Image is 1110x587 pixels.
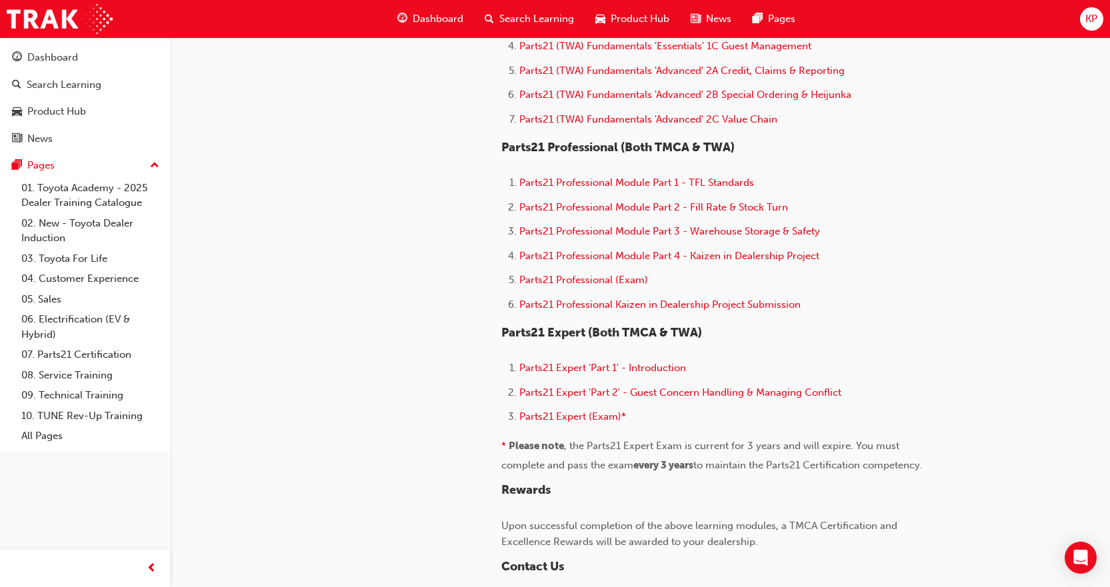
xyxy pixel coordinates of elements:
[5,43,165,153] button: DashboardSearch LearningProduct HubNews
[16,344,165,365] a: 07. Parts21 Certification
[5,45,165,70] a: Dashboard
[519,65,845,77] a: Parts21 (TWA) Fundamentals 'Advanced' 2A Credit, Claims & Reporting
[768,11,795,27] span: Pages
[16,426,165,446] a: All Pages
[474,5,585,33] a: search-iconSearch Learning
[413,11,463,27] span: Dashboard
[5,99,165,124] a: Product Hub
[633,459,693,471] span: every 3 years
[519,225,820,237] a: Parts21 Professional Module Part 3 - Warehouse Storage & Safety
[509,440,564,452] span: Please note
[519,274,648,286] a: Parts21 Professional (Exam)
[7,4,113,34] img: Trak
[27,104,86,119] div: Product Hub
[5,127,165,151] a: News
[12,106,22,118] span: car-icon
[485,11,494,27] span: search-icon
[501,325,702,340] span: Parts21 Expert (Both TMCA & TWA)
[16,385,165,406] a: 09. Technical Training
[706,11,731,27] span: News
[16,289,165,310] a: 05. Sales
[397,11,407,27] span: guage-icon
[501,440,902,471] span: , the Parts21 Expert Exam is current for 3 years and will expire. You must complete and pass the ...
[16,309,165,344] a: 06. Electrification (EV & Hybrid)
[611,11,669,27] span: Product Hub
[16,213,165,249] a: 02. New - Toyota Dealer Induction
[519,386,841,398] a: Parts21 Expert 'Part 2' - Guest Concern Handling & Managing Conflict
[12,79,21,91] span: search-icon
[147,560,157,577] span: prev-icon
[12,133,22,145] span: news-icon
[519,250,819,262] a: Parts21 Professional Module Part 4 - Kaizen in Dealership Project
[501,140,735,155] span: Parts21 Professional (Both TMCA & TWA)
[27,77,101,93] div: Search Learning
[595,11,605,27] span: car-icon
[691,11,701,27] span: news-icon
[16,269,165,289] a: 04. Customer Experience
[680,5,742,33] a: news-iconNews
[27,158,55,173] div: Pages
[5,153,165,178] button: Pages
[753,11,763,27] span: pages-icon
[12,160,22,172] span: pages-icon
[1080,7,1103,31] button: KP
[501,520,900,548] span: Upon successful completion of the above learning modules, a TMCA Certification and Excellence Rew...
[519,177,754,189] a: Parts21 Professional Module Part 1 - TFL Standards
[742,5,806,33] a: pages-iconPages
[519,40,811,52] a: Parts21 (TWA) Fundamentals 'Essentials' 1C Guest Management
[12,52,22,64] span: guage-icon
[1085,11,1097,27] span: KP
[519,113,777,125] a: Parts21 (TWA) Fundamentals 'Advanced' 2C Value Chain
[387,5,474,33] a: guage-iconDashboard
[16,365,165,386] a: 08. Service Training
[16,406,165,426] a: 10. TUNE Rev-Up Training
[501,482,551,497] span: Rewards
[519,362,686,374] a: Parts21 Expert 'Part 1' - Introduction
[519,410,626,422] a: Parts21 Expert (Exam)*
[499,11,574,27] span: Search Learning
[16,249,165,269] a: 03. Toyota For Life
[16,178,165,213] a: 01. Toyota Academy - 2025 Dealer Training Catalogue
[519,89,851,101] a: Parts21 (TWA) Fundamentals 'Advanced' 2B Special Ordering & Heijunka
[150,157,159,175] span: up-icon
[519,201,788,213] a: Parts21 Professional Module Part 2 - Fill Rate & Stock Turn
[501,559,564,574] span: Contact Us
[5,73,165,97] a: Search Learning
[1065,542,1097,574] div: Open Intercom Messenger
[585,5,680,33] a: car-iconProduct Hub
[27,131,53,147] div: News
[27,50,78,65] div: Dashboard
[519,298,801,310] a: Parts21 Professional Kaizen in Dealership Project Submission
[693,459,923,471] span: to maintain the Parts21 Certification competency.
